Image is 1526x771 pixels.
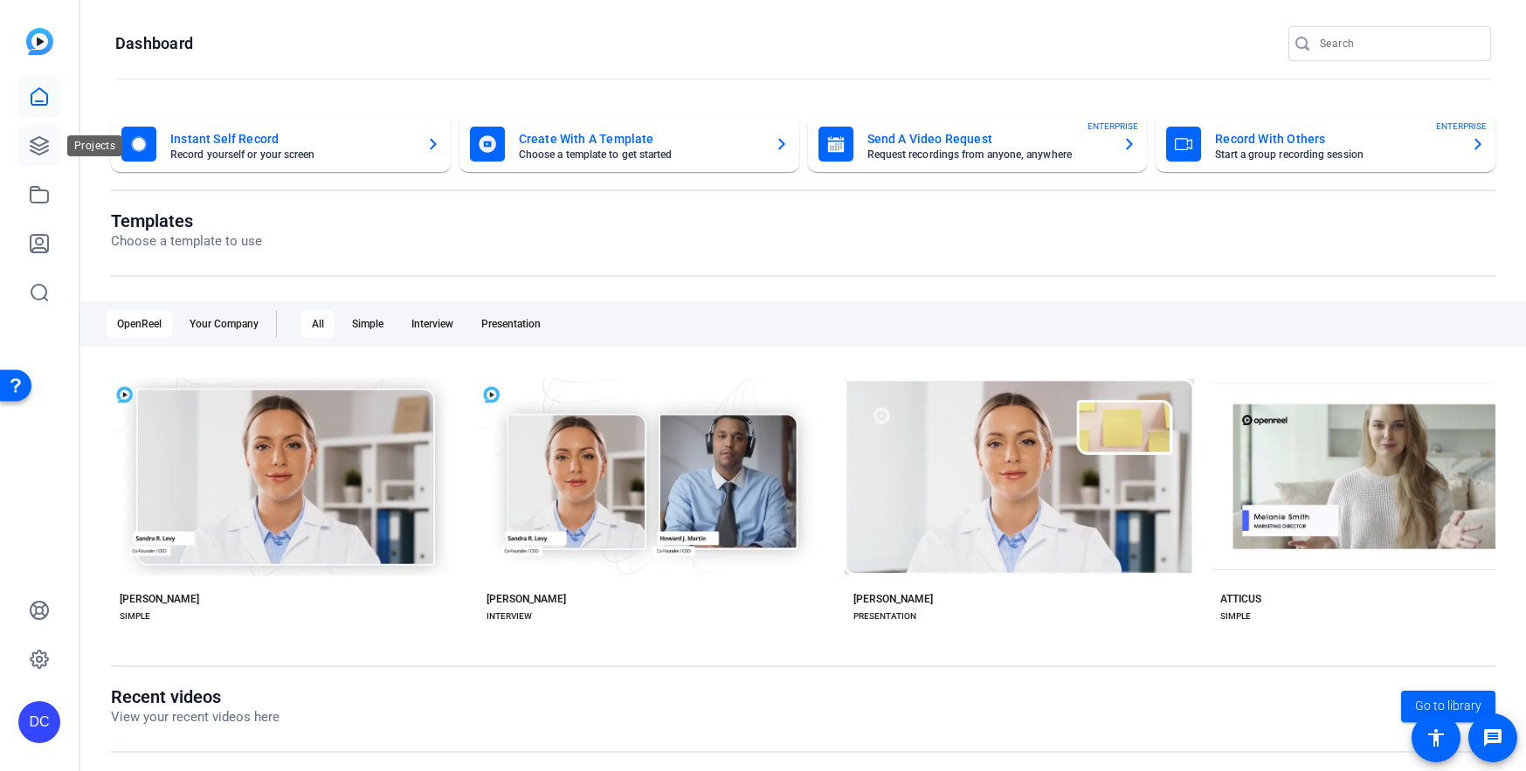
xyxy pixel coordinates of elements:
div: PRESENTATION [853,609,916,623]
span: Go to library [1415,697,1481,715]
div: Your Company [179,310,269,338]
div: Projects [67,135,122,156]
div: [PERSON_NAME] [853,592,933,606]
mat-icon: message [1482,727,1503,748]
mat-card-title: Send A Video Request [867,128,1109,149]
mat-icon: accessibility [1426,727,1447,748]
input: Search [1320,33,1477,54]
div: SIMPLE [120,609,150,623]
button: Record With OthersStart a group recording sessionENTERPRISE [1156,116,1495,172]
a: Go to library [1401,691,1495,722]
mat-card-title: Create With A Template [519,128,761,149]
p: View your recent videos here [111,707,280,727]
mat-card-subtitle: Request recordings from anyone, anywhere [867,149,1109,160]
div: SIMPLE [1220,609,1251,623]
mat-card-subtitle: Start a group recording session [1215,149,1457,160]
span: ENTERPRISE [1088,120,1138,133]
img: blue-gradient.svg [26,28,53,55]
div: Interview [401,310,464,338]
div: DC [18,701,60,743]
div: [PERSON_NAME] [120,592,199,606]
div: ATTICUS [1220,592,1261,606]
button: Instant Self RecordRecord yourself or your screen [111,116,451,172]
div: Simple [342,310,394,338]
div: INTERVIEW [487,609,532,623]
p: Choose a template to use [111,231,262,251]
h1: Dashboard [115,33,193,54]
mat-card-title: Instant Self Record [170,128,412,149]
mat-card-subtitle: Choose a template to get started [519,149,761,160]
div: OpenReel [107,310,172,338]
span: ENTERPRISE [1436,120,1487,133]
mat-card-title: Record With Others [1215,128,1457,149]
button: Send A Video RequestRequest recordings from anyone, anywhereENTERPRISE [808,116,1148,172]
div: [PERSON_NAME] [487,592,566,606]
button: Create With A TemplateChoose a template to get started [459,116,799,172]
div: Presentation [471,310,551,338]
h1: Templates [111,210,262,231]
div: All [301,310,335,338]
mat-card-subtitle: Record yourself or your screen [170,149,412,160]
h1: Recent videos [111,686,280,707]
